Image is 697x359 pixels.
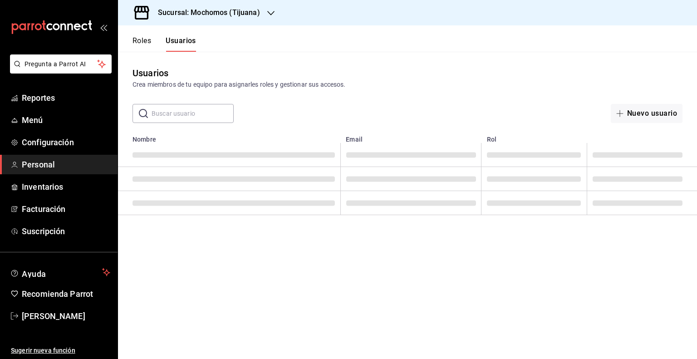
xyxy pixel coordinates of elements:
[22,158,110,171] span: Personal
[100,24,107,31] button: open_drawer_menu
[22,288,110,300] span: Recomienda Parrot
[22,136,110,148] span: Configuración
[151,7,260,18] h3: Sucursal: Mochomos (Tijuana)
[133,36,151,52] button: Roles
[152,104,234,123] input: Buscar usuario
[118,130,697,215] table: employeesTable
[133,36,196,52] div: navigation tabs
[481,130,587,143] th: Rol
[11,346,110,355] span: Sugerir nueva función
[611,104,682,123] button: Nuevo usuario
[22,114,110,126] span: Menú
[10,54,112,74] button: Pregunta a Parrot AI
[22,203,110,215] span: Facturación
[340,130,481,143] th: Email
[22,225,110,237] span: Suscripción
[22,181,110,193] span: Inventarios
[166,36,196,52] button: Usuarios
[22,267,98,278] span: Ayuda
[25,59,98,69] span: Pregunta a Parrot AI
[6,66,112,75] a: Pregunta a Parrot AI
[22,92,110,104] span: Reportes
[22,310,110,322] span: [PERSON_NAME]
[118,130,340,143] th: Nombre
[133,66,168,80] div: Usuarios
[133,80,682,89] div: Crea miembros de tu equipo para asignarles roles y gestionar sus accesos.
